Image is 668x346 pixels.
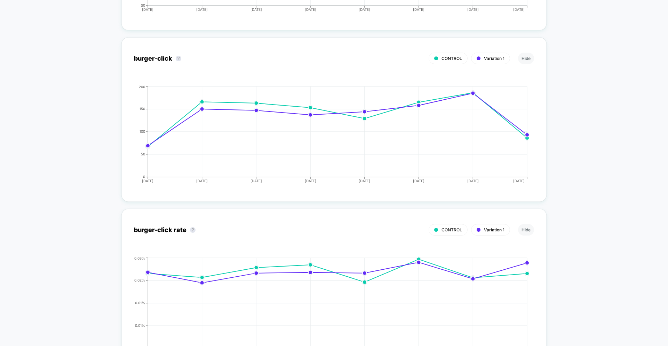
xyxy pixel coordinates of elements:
tspan: [DATE] [305,179,316,183]
span: Variation 1 [484,56,504,61]
tspan: 200 [139,84,145,89]
tspan: [DATE] [514,179,525,183]
tspan: [DATE] [142,179,153,183]
span: Variation 1 [484,227,504,232]
tspan: [DATE] [413,179,424,183]
tspan: [DATE] [305,7,316,11]
tspan: 100 [140,129,145,133]
tspan: 50 [141,152,145,156]
tspan: [DATE] [467,179,479,183]
button: ? [176,56,181,61]
tspan: [DATE] [196,7,208,11]
tspan: [DATE] [514,7,525,11]
tspan: [DATE] [142,7,153,11]
tspan: $0 [141,3,145,7]
span: CONTROL [442,227,462,232]
tspan: [DATE] [413,7,424,11]
button: ? [190,227,196,233]
tspan: 0.02% [134,278,145,282]
span: CONTROL [442,56,462,61]
tspan: 150 [140,107,145,111]
tspan: [DATE] [359,7,370,11]
tspan: 0.01% [135,323,145,328]
tspan: 0.01% [135,301,145,305]
button: Hide [518,53,534,64]
tspan: [DATE] [250,179,262,183]
tspan: [DATE] [196,179,208,183]
tspan: [DATE] [467,7,479,11]
tspan: 0 [143,175,145,179]
tspan: [DATE] [359,179,370,183]
div: EVENT_1 [127,85,527,189]
button: Hide [518,224,534,236]
tspan: 0.03% [134,256,145,260]
tspan: [DATE] [250,7,262,11]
